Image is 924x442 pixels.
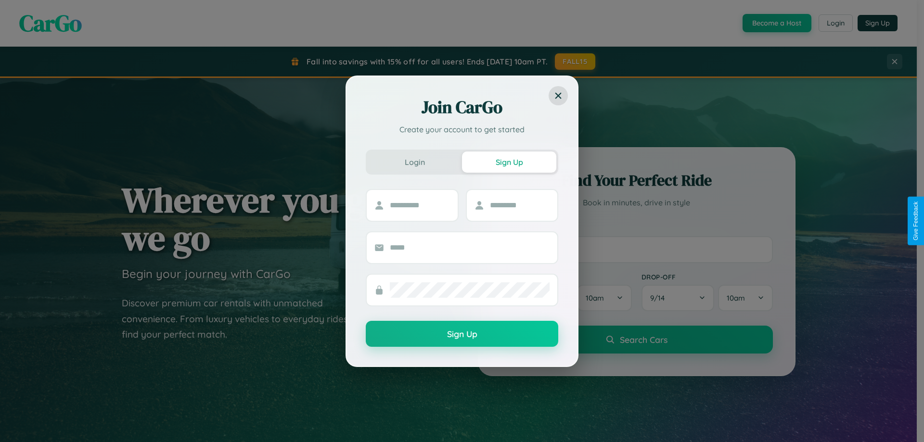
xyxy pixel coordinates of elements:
button: Login [368,152,462,173]
p: Create your account to get started [366,124,558,135]
div: Give Feedback [912,202,919,240]
button: Sign Up [462,152,556,173]
button: Sign Up [366,321,558,347]
h2: Join CarGo [366,96,558,119]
